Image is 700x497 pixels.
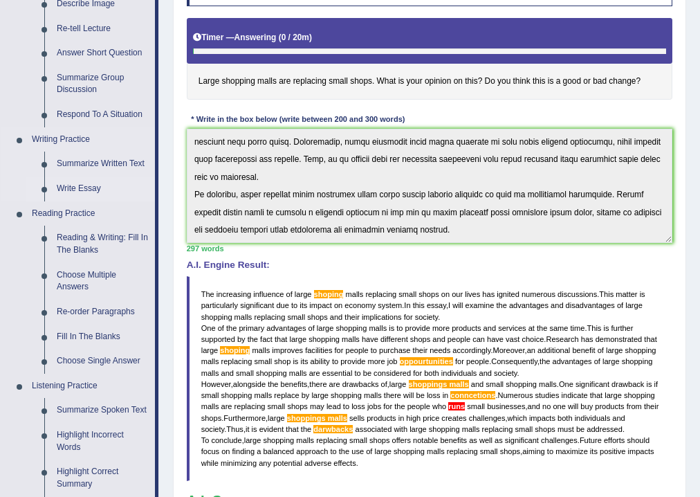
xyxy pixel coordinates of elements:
[289,369,307,377] span: malls
[527,346,535,354] span: an
[432,324,450,332] span: more
[409,425,427,433] span: large
[365,290,396,298] span: replacing
[50,152,155,177] a: Summarize Written Text
[290,335,307,343] span: large
[343,402,349,410] span: to
[594,357,600,365] span: of
[576,425,584,433] span: be
[286,425,298,433] span: that
[392,436,411,444] span: offers
[220,346,250,354] span: Possible spelling mistake found. (did you mean: hoping)
[344,313,360,321] span: their
[281,380,308,388] span: benefits
[314,290,344,298] span: Possible spelling mistake found. (did you mean: hoping)
[309,33,312,42] b: )
[627,402,642,410] span: from
[295,290,312,298] span: large
[603,324,609,332] span: is
[483,324,496,332] span: and
[424,369,439,377] span: both
[260,335,273,343] span: fact
[466,301,495,309] span: examine
[287,414,326,422] span: Possible spelling mistake found. (did you mean: shopping smalls)
[201,346,219,354] span: large
[234,33,277,42] b: Answering
[540,357,550,365] span: the
[201,369,219,377] span: malls
[580,402,593,410] span: buy
[486,380,504,388] span: small
[201,380,231,388] span: However
[497,290,519,298] span: ignited
[450,391,495,399] span: Possible spelling mistake found. (did you mean: connections)
[515,425,533,433] span: small
[432,335,445,343] span: and
[201,357,219,365] span: malls
[244,436,261,444] span: large
[218,324,224,332] span: of
[221,402,232,410] span: are
[26,127,155,152] a: Writing Practice
[346,290,364,298] span: malls
[389,324,394,332] span: is
[627,436,650,444] span: should
[344,301,376,309] span: economy
[332,357,338,365] span: to
[317,324,334,332] span: large
[287,402,307,410] span: shops
[266,324,306,332] span: advantages
[234,313,252,321] span: malls
[409,380,448,388] span: Possible spelling mistake found. (did you mean: shopping smalls)
[595,402,624,410] span: products
[379,346,410,354] span: purchase
[611,380,644,388] span: drawback
[398,414,405,422] span: in
[268,414,285,422] span: large
[50,226,155,262] a: Reading & Writing: Fill In The Blanks
[50,423,155,460] a: Highlight Incorrect Words
[254,391,272,399] span: malls
[311,391,329,399] span: large
[50,349,155,374] a: Choose Single Answer
[274,357,291,365] span: shop
[50,325,155,350] a: Fill In The Blanks
[448,301,450,309] span: I
[604,436,625,444] span: efforts
[602,357,620,365] span: large
[622,357,653,365] span: shopping
[362,335,378,343] span: have
[354,369,360,377] span: to
[291,301,297,309] span: to
[568,402,578,410] span: will
[254,357,272,365] span: small
[50,263,155,300] a: Choose Multiple Answers
[558,414,573,422] span: both
[369,324,387,332] span: malls
[535,391,560,399] span: studies
[371,346,377,354] span: to
[599,290,614,298] span: This
[381,380,387,388] span: of
[236,369,254,377] span: small
[522,335,544,343] span: choice
[193,33,312,42] h5: Timer —
[201,313,232,321] span: shopping
[211,436,241,444] span: conclude
[50,41,155,66] a: Answer Short Question
[616,290,637,298] span: matter
[221,357,252,365] span: replacing
[308,324,315,332] span: of
[562,391,588,399] span: indicate
[305,346,332,354] span: facilities
[246,425,250,433] span: it
[50,102,155,127] a: Respond To A Situation
[581,335,593,343] span: has
[367,402,381,410] span: jobs
[310,402,324,410] span: may
[274,391,299,399] span: replace
[491,357,537,365] span: Consequently
[413,369,422,377] span: for
[293,357,298,365] span: is
[226,324,237,332] span: the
